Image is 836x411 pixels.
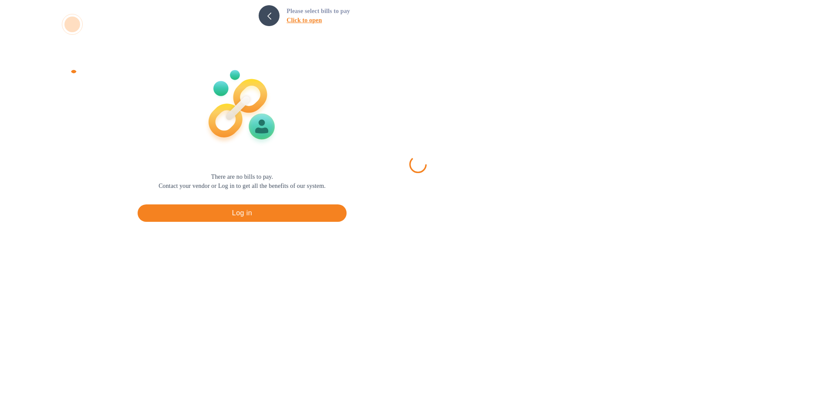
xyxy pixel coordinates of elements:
[158,172,326,190] p: There are no bills to pay. Contact your vendor or Log in to get all the benefits of our system.
[3,57,14,63] b: Bills
[287,17,322,23] b: Click to open
[36,66,65,75] p: Powered by
[145,208,340,218] span: Log in
[138,204,347,222] button: Log in
[65,65,102,75] img: Logo
[3,47,134,56] p: Pay
[287,8,350,14] b: Please select bills to pay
